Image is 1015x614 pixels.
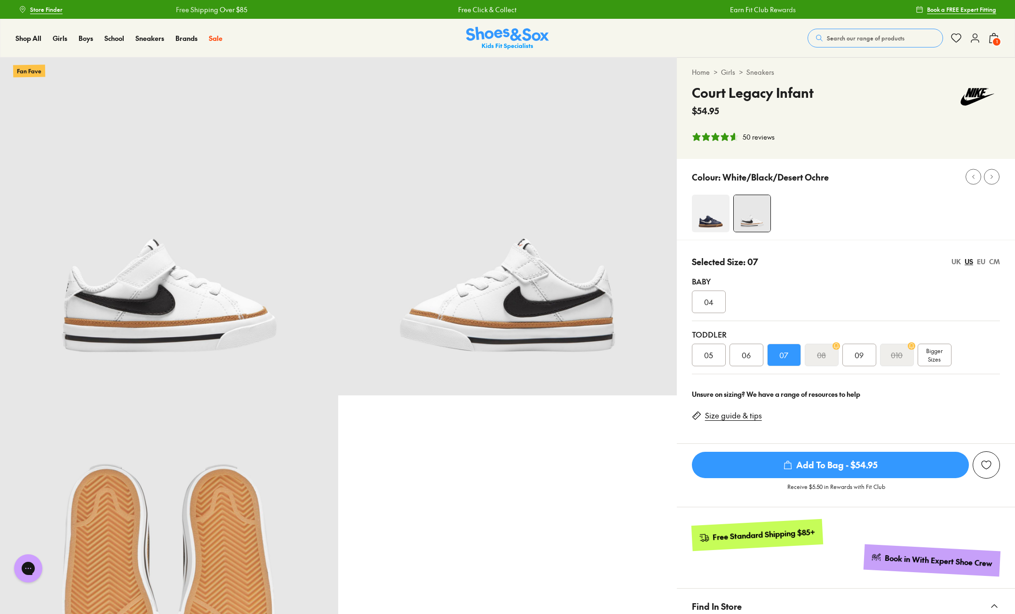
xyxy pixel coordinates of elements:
[891,349,903,361] s: 010
[692,83,814,102] h4: Court Legacy Infant
[9,551,47,586] iframe: Gorgias live chat messenger
[704,296,714,307] span: 04
[692,67,1000,77] div: > >
[692,276,1000,287] div: Baby
[722,171,829,183] p: White/Black/Desert Ochre
[16,33,41,43] a: Shop All
[705,410,762,421] a: Size guide & tips
[787,482,885,499] p: Receive $5.50 in Rewards with Fit Club
[742,349,751,361] span: 06
[779,349,788,361] span: 07
[209,33,222,43] a: Sale
[175,5,247,15] a: Free Shipping Over $85
[692,67,710,77] a: Home
[692,329,1000,340] div: Toddler
[79,33,93,43] a: Boys
[692,389,1000,399] div: Unsure on sizing? We have a range of resources to help
[175,33,198,43] a: Brands
[30,5,63,14] span: Store Finder
[973,451,1000,479] button: Add to Wishlist
[955,83,1000,111] img: Vendor logo
[53,33,67,43] a: Girls
[692,171,721,183] p: Colour:
[704,349,713,361] span: 05
[692,452,969,478] span: Add To Bag - $54.95
[988,28,999,48] button: 1
[989,257,1000,267] div: CM
[466,27,549,50] img: SNS_Logo_Responsive.svg
[855,349,864,361] span: 09
[977,257,985,267] div: EU
[885,553,993,569] div: Book in With Expert Shoe Crew
[734,195,770,232] img: 11_1
[13,64,45,77] p: Fan Fave
[927,5,996,14] span: Book a FREE Expert Fitting
[992,37,1001,47] span: 1
[19,1,63,18] a: Store Finder
[692,132,775,142] button: 4.76 stars, 50 ratings
[743,132,775,142] div: 50 reviews
[926,346,943,363] span: Bigger Sizes
[916,1,996,18] a: Book a FREE Expert Fitting
[808,29,943,47] button: Search our range of products
[827,34,904,42] span: Search our range of products
[466,27,549,50] a: Shoes & Sox
[692,104,719,117] span: $54.95
[746,67,774,77] a: Sneakers
[135,33,164,43] a: Sneakers
[864,544,1000,576] a: Book in With Expert Shoe Crew
[104,33,124,43] a: School
[692,451,969,479] button: Add To Bag - $54.95
[692,255,758,268] p: Selected Size: 07
[692,195,730,232] img: 4-533767_1
[458,5,516,15] a: Free Click & Collect
[691,519,823,551] a: Free Standard Shipping $85+
[721,67,735,77] a: Girls
[338,57,676,395] img: 12_1
[817,349,826,361] s: 08
[730,5,795,15] a: Earn Fit Club Rewards
[712,527,815,542] div: Free Standard Shipping $85+
[952,257,961,267] div: UK
[965,257,973,267] div: US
